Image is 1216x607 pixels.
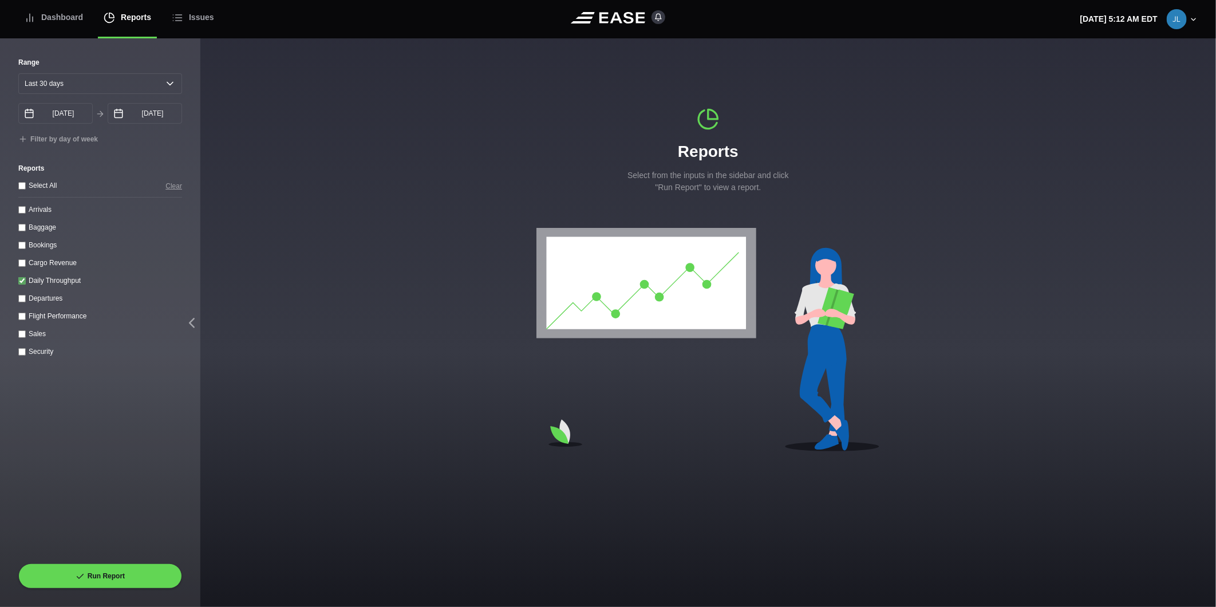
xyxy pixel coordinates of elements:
img: 53f407fb3ff95c172032ba983d01de88 [1167,9,1187,29]
input: mm/dd/yyyy [18,103,93,124]
label: Arrivals [29,206,52,214]
label: Daily Throughput [29,277,81,285]
button: Clear [165,180,182,192]
label: Security [29,348,53,356]
h1: Reports [622,140,794,164]
label: Cargo Revenue [29,259,77,267]
input: mm/dd/yyyy [108,103,182,124]
label: Baggage [29,223,56,231]
button: Run Report [18,563,182,589]
label: Reports [18,163,182,174]
p: [DATE] 5:12 AM EDT [1080,13,1158,25]
label: Range [18,57,182,68]
label: Select All [29,182,57,190]
label: Departures [29,294,62,302]
p: Select from the inputs in the sidebar and click "Run Report" to view a report. [622,170,794,194]
label: Bookings [29,241,57,249]
button: Filter by day of week [18,135,98,144]
label: Flight Performance [29,312,86,320]
div: Reports [622,108,794,194]
label: Sales [29,330,46,338]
